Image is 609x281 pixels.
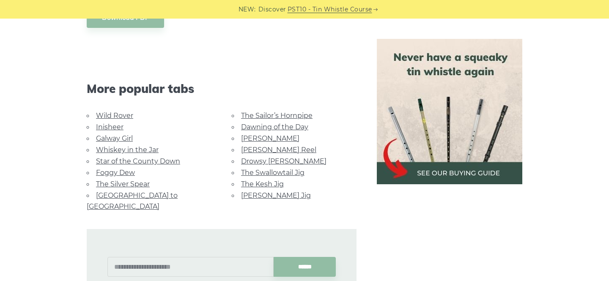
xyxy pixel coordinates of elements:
img: tin whistle buying guide [377,39,522,184]
a: The Swallowtail Jig [241,169,304,177]
a: [PERSON_NAME] Jig [241,191,311,199]
span: NEW: [239,5,256,14]
a: Foggy Dew [96,169,135,177]
span: More popular tabs [87,82,357,96]
a: The Kesh Jig [241,180,284,188]
span: Discover [258,5,286,14]
a: [PERSON_NAME] [241,134,299,142]
a: The Sailor’s Hornpipe [241,112,313,120]
a: Dawning of the Day [241,123,308,131]
a: PST10 - Tin Whistle Course [288,5,372,14]
a: The Silver Spear [96,180,150,188]
a: Wild Rover [96,112,133,120]
a: Drowsy [PERSON_NAME] [241,157,326,165]
a: Galway Girl [96,134,133,142]
a: Inisheer [96,123,123,131]
a: [GEOGRAPHIC_DATA] to [GEOGRAPHIC_DATA] [87,191,178,210]
a: Whiskey in the Jar [96,146,159,154]
a: Star of the County Down [96,157,180,165]
a: [PERSON_NAME] Reel [241,146,316,154]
